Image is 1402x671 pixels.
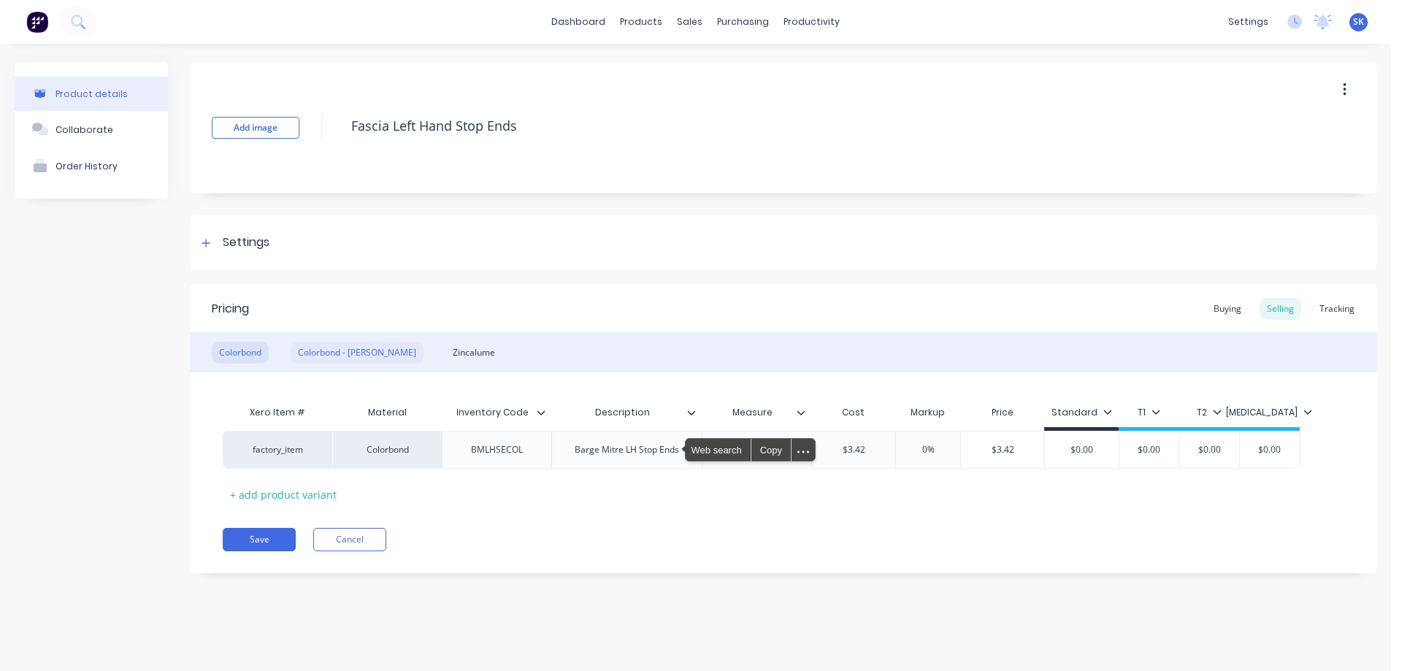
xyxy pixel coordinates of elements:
div: Inventory Code [442,394,543,431]
textarea: Fascia Left Hand Stop Ends [344,109,1258,143]
div: Description [551,398,702,427]
div: Colorbond [332,431,442,469]
div: purchasing [710,11,776,33]
button: Collaborate [15,111,168,147]
div: $0.00 [1233,432,1306,468]
div: Pricing [212,300,249,318]
div: sales [670,11,710,33]
button: Add image [212,117,299,139]
div: 0% [892,432,965,468]
div: Product details [55,88,128,99]
div: Buying [1206,298,1249,320]
div: products [613,11,670,33]
div: factory_item [237,443,318,456]
div: Xero Item # [223,398,332,427]
div: $0.00 [1045,432,1119,468]
div: $0.00 [1173,432,1246,468]
span: Web search [686,439,751,461]
button: Product details [15,77,168,111]
div: $0.00 [1113,432,1186,468]
div: BMLHSECOL [459,440,535,459]
button: Order History [15,147,168,184]
button: Save [223,528,296,551]
div: Settings [223,234,269,252]
div: Measure [702,398,811,427]
img: Factory [26,11,48,33]
div: T2 [1197,406,1222,419]
button: Cancel [313,528,386,551]
div: Order History [55,161,118,172]
div: Colorbond - [PERSON_NAME] [291,342,424,364]
div: Cost [811,398,895,427]
div: Measure [702,394,802,431]
div: Collaborate [55,124,113,135]
div: productivity [776,11,847,33]
div: Inventory Code [442,398,551,427]
span: SK [1353,15,1364,28]
div: Description [551,394,693,431]
div: Price [960,398,1044,427]
div: Material [332,398,442,427]
div: Standard [1051,406,1112,419]
div: $3.42 [961,432,1044,468]
div: [MEDICAL_DATA] [1226,406,1312,419]
div: Zincalume [445,342,502,364]
div: Copy [751,439,791,461]
div: Selling [1260,298,1301,320]
div: factory_itemColorbondBMLHSECOLBarge Mitre LH Stop EndsEach$3.420%$3.42$0.00$0.00$0.00$0.00 [223,431,1300,469]
div: T1 [1138,406,1160,419]
a: dashboard [544,11,613,33]
div: Tracking [1312,298,1362,320]
div: settings [1221,11,1276,33]
div: + add product variant [223,483,344,506]
div: Markup [895,398,960,427]
div: Barge Mitre LH Stop Ends [563,440,691,459]
div: $3.42 [812,432,895,468]
div: Colorbond [212,342,269,364]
